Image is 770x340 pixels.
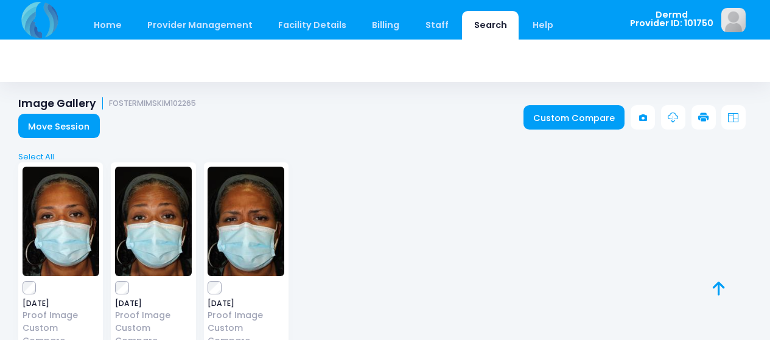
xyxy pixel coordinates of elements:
[462,11,519,40] a: Search
[15,151,756,163] a: Select All
[23,300,99,307] span: [DATE]
[115,300,192,307] span: [DATE]
[135,11,264,40] a: Provider Management
[115,167,192,276] img: image
[521,11,565,40] a: Help
[18,97,196,110] h1: Image Gallery
[721,8,746,32] img: image
[109,99,196,108] small: FOSTERMIMSKIM102265
[267,11,359,40] a: Facility Details
[23,309,99,322] a: Proof Image
[360,11,411,40] a: Billing
[413,11,460,40] a: Staff
[82,11,133,40] a: Home
[208,167,284,276] img: image
[630,10,713,28] span: Dermd Provider ID: 101750
[23,167,99,276] img: image
[208,309,284,322] a: Proof Image
[18,114,100,138] a: Move Session
[208,300,284,307] span: [DATE]
[523,105,625,130] a: Custom Compare
[115,309,192,322] a: Proof Image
